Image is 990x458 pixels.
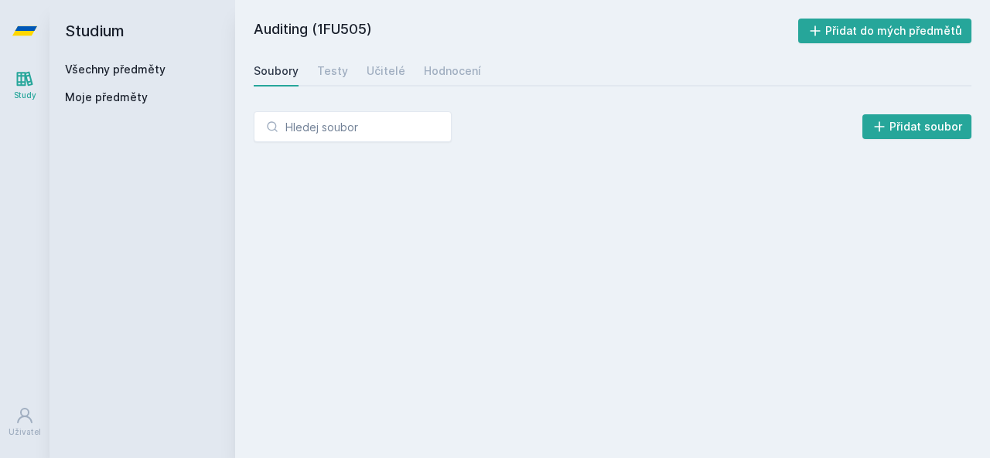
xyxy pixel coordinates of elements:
[254,63,299,79] div: Soubory
[317,63,348,79] div: Testy
[367,63,405,79] div: Učitelé
[317,56,348,87] a: Testy
[424,63,481,79] div: Hodnocení
[65,90,148,105] span: Moje předměty
[9,426,41,438] div: Uživatel
[3,399,46,446] a: Uživatel
[424,56,481,87] a: Hodnocení
[798,19,972,43] button: Přidat do mých předmětů
[254,56,299,87] a: Soubory
[367,56,405,87] a: Učitelé
[65,63,166,76] a: Všechny předměty
[254,111,452,142] input: Hledej soubor
[14,90,36,101] div: Study
[3,62,46,109] a: Study
[862,114,972,139] button: Přidat soubor
[254,19,798,43] h2: Auditing (1FU505)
